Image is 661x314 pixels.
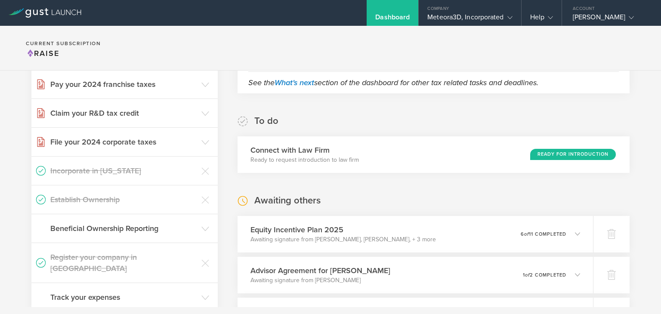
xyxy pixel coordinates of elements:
h3: Beneficial Ownership Reporting [50,223,197,234]
h3: Claim your R&D tax credit [50,108,197,119]
p: Awaiting signature from [PERSON_NAME], [PERSON_NAME], + 3 more [250,235,436,244]
p: 1 2 completed [523,273,566,277]
h3: Pay your 2024 franchise taxes [50,79,197,90]
div: Ready for Introduction [530,149,616,160]
h3: Equity Incentive Plan 2025 [250,224,436,235]
p: Ready to request introduction to law firm [250,156,359,164]
p: Awaiting signature from [PERSON_NAME] [250,276,390,285]
em: See the section of the dashboard for other tax related tasks and deadlines. [248,78,538,87]
h3: Connect with Law Firm [250,145,359,156]
h3: Advisor Agreement for [PERSON_NAME] [250,265,390,276]
a: What's next [275,78,314,87]
em: of [524,231,529,237]
h3: Incorporate in [US_STATE] [50,165,197,176]
h2: Current Subscription [26,41,101,46]
h2: To do [254,115,278,127]
h3: Establish Ownership [50,194,197,205]
p: 6 11 completed [521,232,566,237]
em: of [525,272,530,278]
div: Help [530,13,553,26]
h2: Awaiting others [254,194,321,207]
h3: Register your company in [GEOGRAPHIC_DATA] [50,252,197,274]
div: Dashboard [375,13,410,26]
h3: Track your expenses [50,292,197,303]
h3: File your 2024 corporate taxes [50,136,197,148]
div: Meteora3D, Incorporated [427,13,512,26]
div: [PERSON_NAME] [573,13,646,26]
span: Raise [26,49,59,58]
div: Connect with Law FirmReady to request introduction to law firmReady for Introduction [238,136,630,173]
